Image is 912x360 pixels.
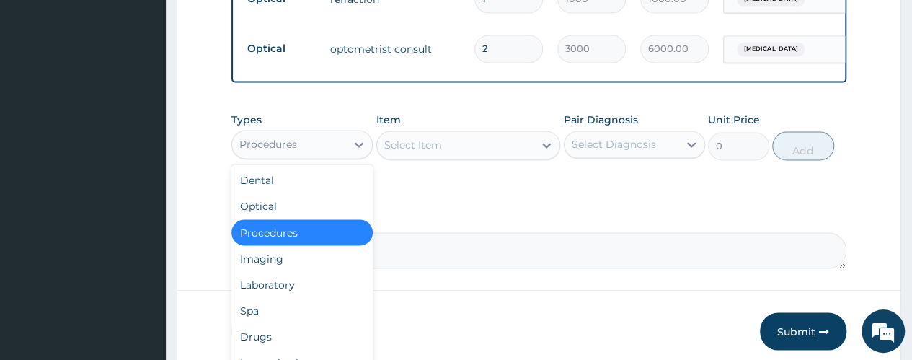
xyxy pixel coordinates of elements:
[231,271,373,297] div: Laboratory
[240,35,323,62] td: Optical
[231,114,262,126] label: Types
[376,113,401,127] label: Item
[323,35,467,63] td: optometrist consult
[239,137,297,152] div: Procedures
[231,167,373,193] div: Dental
[572,137,656,152] div: Select Diagnosis
[7,221,275,272] textarea: Type your message and hit 'Enter'
[231,193,373,219] div: Optical
[384,138,442,152] div: Select Item
[236,7,271,42] div: Minimize live chat window
[708,113,760,127] label: Unit Price
[75,81,242,100] div: Chat with us now
[231,245,373,271] div: Imaging
[231,323,373,349] div: Drugs
[27,72,58,108] img: d_794563401_company_1708531726252_794563401
[231,219,373,245] div: Procedures
[772,131,833,160] button: Add
[564,113,638,127] label: Pair Diagnosis
[231,297,373,323] div: Spa
[231,212,846,224] label: Comment
[760,312,846,350] button: Submit
[84,95,199,241] span: We're online!
[737,42,805,56] span: [MEDICAL_DATA]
